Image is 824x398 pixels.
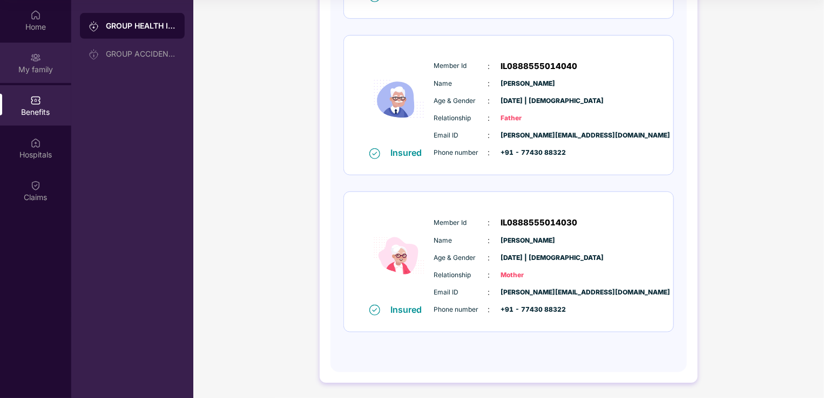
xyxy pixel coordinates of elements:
[501,236,555,246] span: [PERSON_NAME]
[488,304,490,315] span: :
[488,217,490,229] span: :
[30,180,41,191] img: svg+xml;base64,PHN2ZyBpZD0iQ2xhaW0iIHhtbG5zPSJodHRwOi8vd3d3LnczLm9yZy8yMDAwL3N2ZyIgd2lkdGg9IjIwIi...
[367,208,431,304] img: icon
[89,49,99,60] img: svg+xml;base64,PHN2ZyB3aWR0aD0iMjAiIGhlaWdodD0iMjAiIHZpZXdCb3g9IjAgMCAyMCAyMCIgZmlsbD0ibm9uZSIgeG...
[501,253,555,263] span: [DATE] | [DEMOGRAPHIC_DATA]
[89,21,99,32] img: svg+xml;base64,PHN2ZyB3aWR0aD0iMjAiIGhlaWdodD0iMjAiIHZpZXdCb3g9IjAgMCAyMCAyMCIgZmlsbD0ibm9uZSIgeG...
[391,147,429,158] div: Insured
[434,131,488,141] span: Email ID
[30,95,41,106] img: svg+xml;base64,PHN2ZyBpZD0iQmVuZWZpdHMiIHhtbG5zPSJodHRwOi8vd3d3LnczLm9yZy8yMDAwL3N2ZyIgd2lkdGg9Ij...
[434,253,488,263] span: Age & Gender
[434,218,488,228] span: Member Id
[488,112,490,124] span: :
[434,113,488,123] span: Relationship
[501,216,578,229] span: IL0888555014030
[501,60,578,73] span: IL0888555014040
[501,131,555,141] span: [PERSON_NAME][EMAIL_ADDRESS][DOMAIN_NAME]
[501,96,555,106] span: [DATE] | [DEMOGRAPHIC_DATA]
[501,148,555,158] span: +91 - 77430 88322
[501,113,555,123] span: Father
[434,305,488,315] span: Phone number
[501,79,555,89] span: [PERSON_NAME]
[488,129,490,141] span: :
[434,236,488,246] span: Name
[30,138,41,148] img: svg+xml;base64,PHN2ZyBpZD0iSG9zcGl0YWxzIiB4bWxucz0iaHR0cDovL3d3dy53My5vcmcvMjAwMC9zdmciIHdpZHRoPS...
[501,270,555,280] span: Mother
[106,20,176,31] div: GROUP HEALTH INSURANCE
[488,235,490,246] span: :
[106,50,176,58] div: GROUP ACCIDENTAL INSURANCE
[488,95,490,107] span: :
[434,79,488,89] span: Name
[488,286,490,298] span: :
[391,304,429,315] div: Insured
[488,269,490,281] span: :
[434,148,488,158] span: Phone number
[434,61,488,71] span: Member Id
[434,96,488,106] span: Age & Gender
[488,147,490,159] span: :
[369,305,380,315] img: svg+xml;base64,PHN2ZyB4bWxucz0iaHR0cDovL3d3dy53My5vcmcvMjAwMC9zdmciIHdpZHRoPSIxNiIgaGVpZ2h0PSIxNi...
[488,78,490,90] span: :
[30,10,41,20] img: svg+xml;base64,PHN2ZyBpZD0iSG9tZSIgeG1sbnM9Imh0dHA6Ly93d3cudzMub3JnLzIwMDAvc3ZnIiB3aWR0aD0iMjAiIG...
[501,287,555,298] span: [PERSON_NAME][EMAIL_ADDRESS][DOMAIN_NAME]
[367,52,431,147] img: icon
[30,52,41,63] img: svg+xml;base64,PHN2ZyB3aWR0aD0iMjAiIGhlaWdodD0iMjAiIHZpZXdCb3g9IjAgMCAyMCAyMCIgZmlsbD0ibm9uZSIgeG...
[369,148,380,159] img: svg+xml;base64,PHN2ZyB4bWxucz0iaHR0cDovL3d3dy53My5vcmcvMjAwMC9zdmciIHdpZHRoPSIxNiIgaGVpZ2h0PSIxNi...
[488,60,490,72] span: :
[488,252,490,264] span: :
[434,287,488,298] span: Email ID
[501,305,555,315] span: +91 - 77430 88322
[434,270,488,280] span: Relationship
